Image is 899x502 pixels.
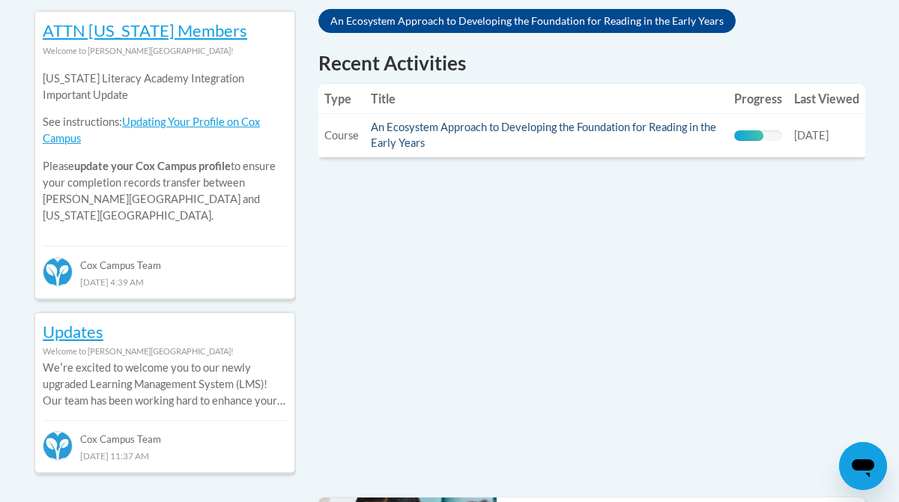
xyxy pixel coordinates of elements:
[43,43,287,59] div: Welcome to [PERSON_NAME][GEOGRAPHIC_DATA]!
[788,84,865,114] th: Last Viewed
[43,343,287,360] div: Welcome to [PERSON_NAME][GEOGRAPHIC_DATA]!
[43,360,287,409] p: Weʹre excited to welcome you to our newly upgraded Learning Management System (LMS)! Our team has...
[43,115,260,145] a: Updating Your Profile on Cox Campus
[43,114,287,147] p: See instructions:
[43,70,287,103] p: [US_STATE] Literacy Academy Integration Important Update
[43,246,287,273] div: Cox Campus Team
[43,59,287,235] div: Please to ensure your completion records transfer between [PERSON_NAME][GEOGRAPHIC_DATA] and [US_...
[365,84,728,114] th: Title
[43,257,73,287] img: Cox Campus Team
[43,20,247,40] a: ATTN [US_STATE] Members
[318,9,736,33] a: An Ecosystem Approach to Developing the Foundation for Reading in the Early Years
[318,84,365,114] th: Type
[43,431,73,461] img: Cox Campus Team
[324,129,359,142] span: Course
[43,273,287,290] div: [DATE] 4:39 AM
[728,84,788,114] th: Progress
[74,160,231,172] b: update your Cox Campus profile
[839,442,887,490] iframe: Button to launch messaging window
[318,49,865,76] h1: Recent Activities
[43,420,287,447] div: Cox Campus Team
[371,121,716,149] a: An Ecosystem Approach to Developing the Foundation for Reading in the Early Years
[43,447,287,464] div: [DATE] 11:37 AM
[734,130,763,141] div: Progress, %
[794,129,829,142] span: [DATE]
[43,321,103,342] a: Updates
